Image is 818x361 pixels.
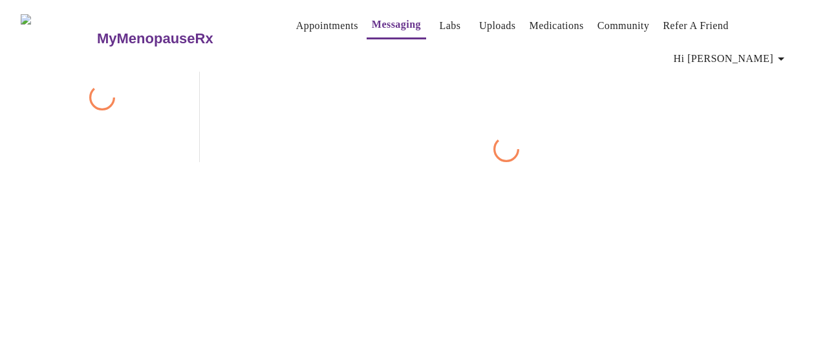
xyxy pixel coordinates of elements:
button: Refer a Friend [658,13,734,39]
a: Messaging [372,15,421,34]
button: Messaging [367,12,426,39]
button: Hi [PERSON_NAME] [669,46,794,72]
img: MyMenopauseRx Logo [21,14,95,63]
button: Medications [524,13,589,39]
button: Community [592,13,655,39]
button: Uploads [474,13,521,39]
button: Appointments [291,13,363,39]
a: Refer a Friend [663,17,729,35]
a: Medications [530,17,584,35]
a: Uploads [479,17,516,35]
a: Labs [440,17,461,35]
a: MyMenopauseRx [95,16,264,61]
h3: MyMenopauseRx [97,30,213,47]
span: Hi [PERSON_NAME] [674,50,789,68]
button: Labs [429,13,471,39]
a: Community [597,17,650,35]
a: Appointments [296,17,358,35]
